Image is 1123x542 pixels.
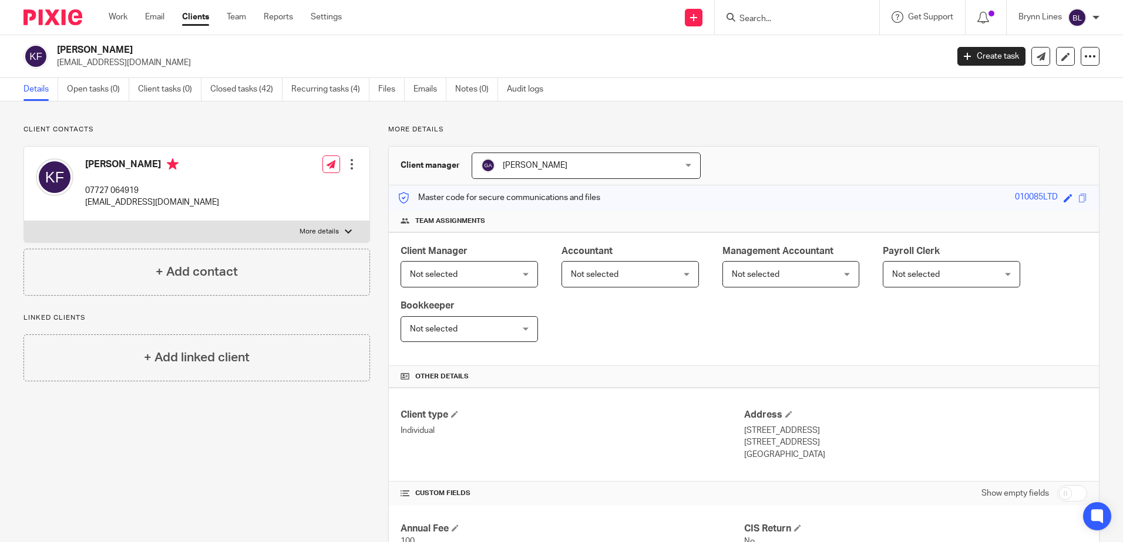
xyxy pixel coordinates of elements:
p: Individual [401,425,744,436]
span: Bookkeeper [401,301,455,310]
p: Brynn Lines [1018,11,1062,23]
span: Client Manager [401,246,468,256]
a: Notes (0) [455,78,498,101]
span: Not selected [410,270,458,279]
i: Primary [167,158,179,170]
a: Work [109,11,127,23]
p: [STREET_ADDRESS] [744,436,1087,448]
div: 010085LTD [1015,191,1058,205]
a: Team [227,11,246,23]
h4: [PERSON_NAME] [85,158,219,173]
p: Linked clients [23,313,370,323]
h4: Address [744,409,1087,421]
p: More details [300,227,339,236]
img: svg%3E [1068,8,1087,27]
span: Other details [415,372,469,381]
span: Not selected [571,270,618,279]
a: Clients [182,11,209,23]
span: Not selected [410,325,458,333]
img: svg%3E [481,158,495,172]
a: Client tasks (0) [138,78,201,101]
p: [EMAIL_ADDRESS][DOMAIN_NAME] [57,57,940,69]
h4: CUSTOM FIELDS [401,489,744,498]
span: Team assignments [415,216,485,226]
span: Not selected [732,270,779,279]
img: svg%3E [23,44,48,69]
a: Details [23,78,58,101]
h4: CIS Return [744,523,1087,535]
a: Files [378,78,405,101]
a: Create task [957,47,1026,66]
h4: Client type [401,409,744,421]
a: Open tasks (0) [67,78,129,101]
a: Email [145,11,164,23]
img: Pixie [23,9,82,25]
span: Payroll Clerk [883,246,940,256]
img: svg%3E [36,158,73,196]
span: Management Accountant [722,246,833,256]
span: [PERSON_NAME] [503,161,567,170]
a: Settings [311,11,342,23]
a: Reports [264,11,293,23]
h3: Client manager [401,160,460,171]
a: Recurring tasks (4) [291,78,369,101]
input: Search [738,14,844,25]
a: Closed tasks (42) [210,78,283,101]
a: Audit logs [507,78,552,101]
label: Show empty fields [981,487,1049,499]
span: Not selected [892,270,940,279]
h4: + Add linked client [144,348,250,367]
h4: + Add contact [156,263,238,281]
span: Accountant [561,246,613,256]
span: Get Support [908,13,953,21]
p: [GEOGRAPHIC_DATA] [744,449,1087,460]
p: Client contacts [23,125,370,134]
p: 07727 064919 [85,185,219,197]
p: [EMAIL_ADDRESS][DOMAIN_NAME] [85,197,219,208]
h4: Annual Fee [401,523,744,535]
p: Master code for secure communications and files [398,192,600,204]
a: Emails [413,78,446,101]
p: [STREET_ADDRESS] [744,425,1087,436]
p: More details [388,125,1100,134]
h2: [PERSON_NAME] [57,44,763,56]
